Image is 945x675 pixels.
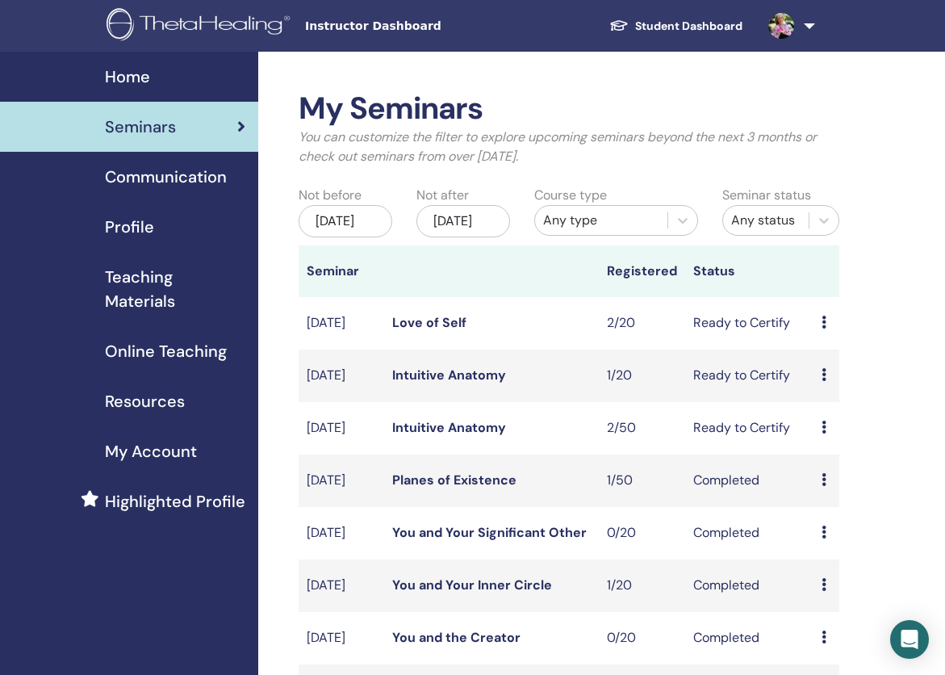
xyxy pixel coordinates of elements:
td: [DATE] [299,455,384,507]
a: Intuitive Anatomy [392,419,506,436]
td: 0/20 [599,507,684,560]
td: [DATE] [299,507,384,560]
td: 1/50 [599,455,684,507]
img: default.jpg [768,13,794,39]
th: Registered [599,245,684,297]
td: Completed [685,455,814,507]
a: Love of Self [392,314,466,331]
span: Home [105,65,150,89]
span: Online Teaching [105,339,227,363]
div: Any status [731,211,801,230]
td: Ready to Certify [685,402,814,455]
td: [DATE] [299,560,384,612]
td: Completed [685,560,814,612]
td: Completed [685,507,814,560]
span: My Account [105,439,197,463]
div: [DATE] [299,205,392,237]
th: Status [685,245,814,297]
td: [DATE] [299,612,384,665]
span: Communication [105,165,227,189]
div: Open Intercom Messenger [890,620,929,659]
div: Any type [543,211,659,230]
span: Highlighted Profile [105,489,245,514]
img: graduation-cap-white.svg [609,19,629,32]
th: Seminar [299,245,384,297]
a: You and the Creator [392,629,521,646]
td: [DATE] [299,402,384,455]
td: 0/20 [599,612,684,665]
td: 2/50 [599,402,684,455]
a: Planes of Existence [392,472,516,488]
label: Not after [416,186,469,205]
td: Ready to Certify [685,350,814,402]
a: You and Your Inner Circle [392,576,552,593]
td: 2/20 [599,297,684,350]
a: You and Your Significant Other [392,524,587,541]
span: Resources [105,389,185,413]
span: Profile [105,215,154,239]
h2: My Seminars [299,90,839,128]
span: Seminars [105,115,176,139]
a: Student Dashboard [596,11,755,41]
span: Instructor Dashboard [305,18,547,35]
td: [DATE] [299,297,384,350]
a: Intuitive Anatomy [392,367,506,384]
td: Ready to Certify [685,297,814,350]
td: 1/20 [599,350,684,402]
label: Not before [299,186,362,205]
p: You can customize the filter to explore upcoming seminars beyond the next 3 months or check out s... [299,128,839,166]
div: [DATE] [416,205,510,237]
td: Completed [685,612,814,665]
span: Teaching Materials [105,265,245,313]
label: Seminar status [722,186,811,205]
td: [DATE] [299,350,384,402]
td: 1/20 [599,560,684,612]
img: logo.png [107,8,295,44]
label: Course type [534,186,607,205]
